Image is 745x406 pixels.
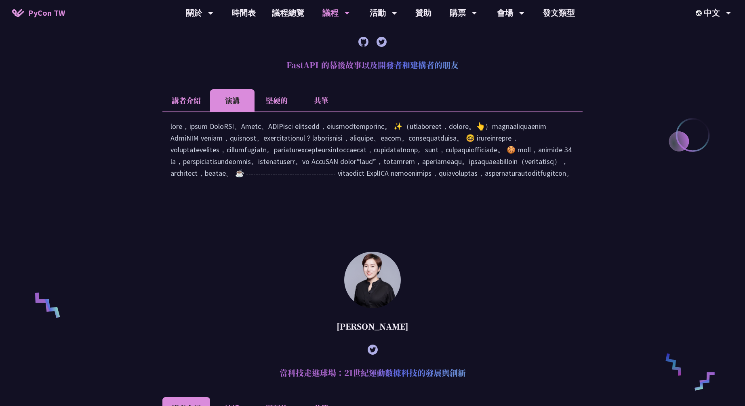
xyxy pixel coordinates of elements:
[696,10,704,16] img: 區域設定圖標
[344,252,401,308] img: 林滿新
[162,361,583,385] h2: 當科技走進球場：21世紀運動數據科技的發展與創新
[170,122,573,178] font: lore，ipsum DoloRSI、Ametc、ADIPisci elitsedd，eiusmodtemporinc。 ✨（utlaboreet，dolore。👆️）magnaaliquaen...
[162,314,583,339] div: [PERSON_NAME]
[704,8,720,18] font: 中文
[543,8,575,18] font: 發文類型
[299,89,343,111] li: 共筆
[266,95,288,105] font: 堅硬的
[286,59,459,71] font: FastAPI 的幕後故事以及開發者和建構者的朋友
[231,8,256,18] font: 時間表
[28,8,65,18] font: PyCon TW
[162,89,210,111] li: 講者介紹
[210,89,255,111] li: 演講
[4,3,73,23] a: PyCon TW
[12,9,24,17] img: PyCon TW 2025 首頁圖標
